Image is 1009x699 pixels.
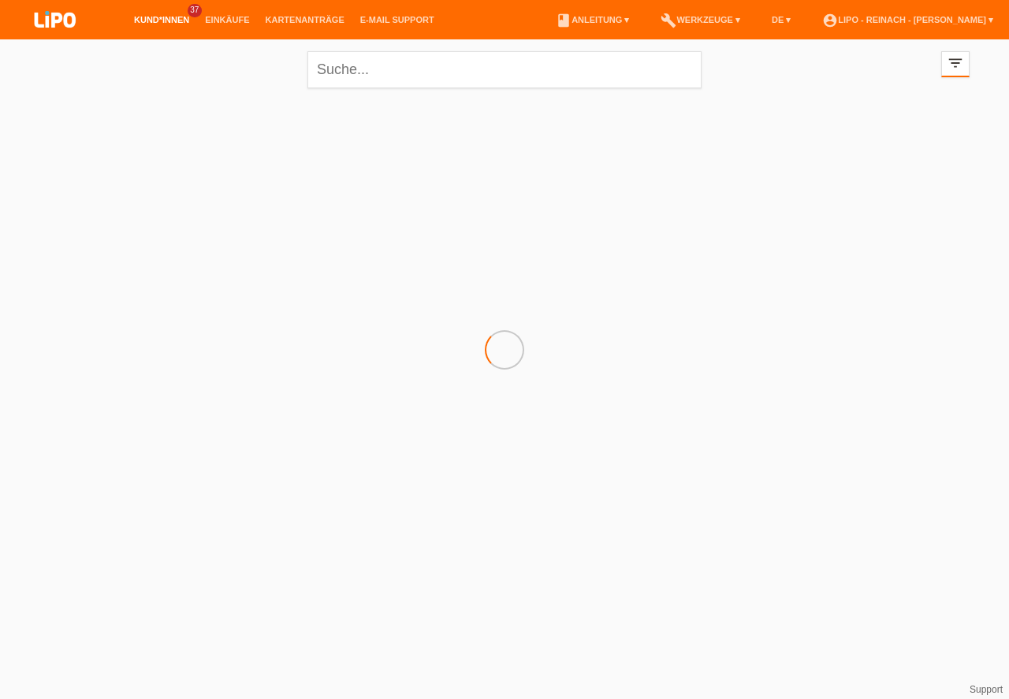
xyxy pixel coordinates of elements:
[764,15,799,24] a: DE ▾
[947,54,964,72] i: filter_list
[814,15,1001,24] a: account_circleLIPO - Reinach - [PERSON_NAME] ▾
[556,13,572,28] i: book
[126,15,197,24] a: Kund*innen
[258,15,352,24] a: Kartenanträge
[197,15,257,24] a: Einkäufe
[307,51,702,88] input: Suche...
[822,13,838,28] i: account_circle
[661,13,676,28] i: build
[970,684,1003,695] a: Support
[548,15,637,24] a: bookAnleitung ▾
[653,15,748,24] a: buildWerkzeuge ▾
[352,15,442,24] a: E-Mail Support
[188,4,202,17] span: 37
[16,32,95,44] a: LIPO pay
